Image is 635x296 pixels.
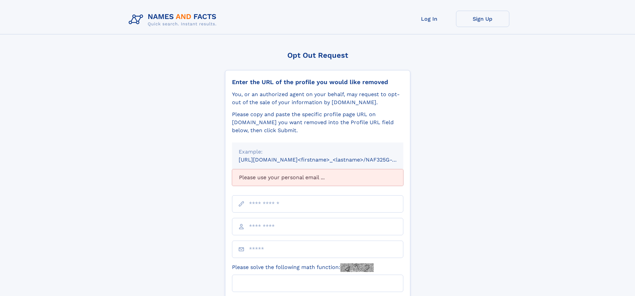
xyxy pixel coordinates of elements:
div: Opt Out Request [225,51,410,59]
div: You, or an authorized agent on your behalf, may request to opt-out of the sale of your informatio... [232,90,403,106]
small: [URL][DOMAIN_NAME]<firstname>_<lastname>/NAF325G-xxxxxxxx [239,157,416,163]
div: Please use your personal email ... [232,169,403,186]
div: Enter the URL of the profile you would like removed [232,78,403,86]
label: Please solve the following math function: [232,263,374,272]
img: Logo Names and Facts [126,11,222,29]
div: Example: [239,148,397,156]
div: Please copy and paste the specific profile page URL on [DOMAIN_NAME] you want removed into the Pr... [232,110,403,134]
a: Sign Up [456,11,509,27]
a: Log In [403,11,456,27]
